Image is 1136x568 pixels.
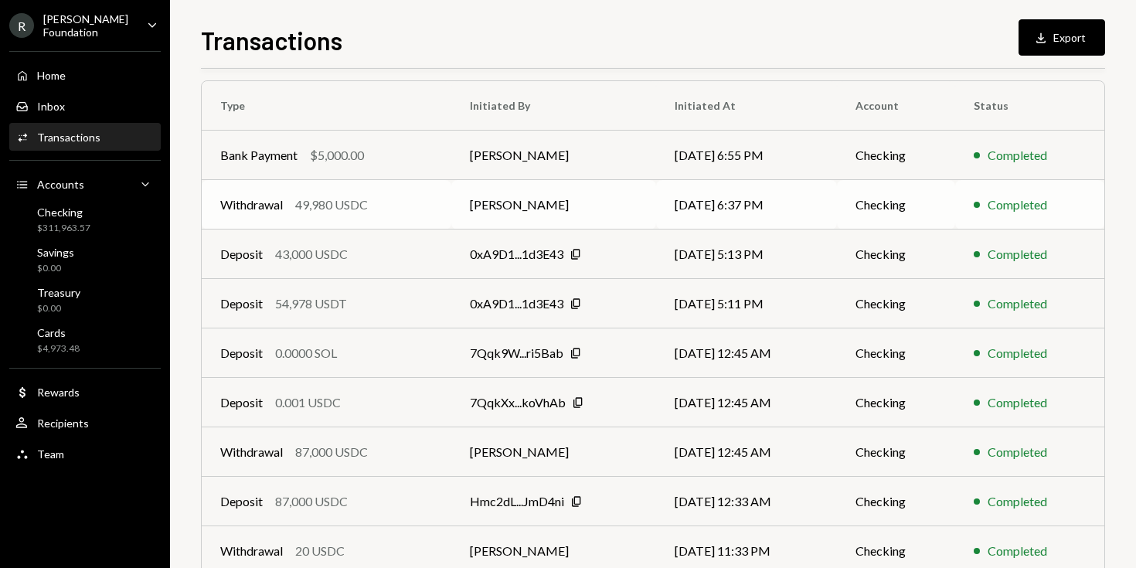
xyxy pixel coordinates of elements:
[837,230,955,279] td: Checking
[988,393,1047,412] div: Completed
[275,492,348,511] div: 87,000 USDC
[220,344,263,362] div: Deposit
[9,321,161,359] a: Cards$4,973.48
[37,417,89,430] div: Recipients
[37,69,66,82] div: Home
[988,443,1047,461] div: Completed
[43,12,134,39] div: [PERSON_NAME] Foundation
[220,294,263,313] div: Deposit
[9,13,34,38] div: R
[37,447,64,461] div: Team
[220,146,298,165] div: Bank Payment
[37,386,80,399] div: Rewards
[988,344,1047,362] div: Completed
[37,302,80,315] div: $0.00
[37,100,65,113] div: Inbox
[37,206,90,219] div: Checking
[656,328,837,378] td: [DATE] 12:45 AM
[988,294,1047,313] div: Completed
[9,61,161,89] a: Home
[451,180,656,230] td: [PERSON_NAME]
[275,393,341,412] div: 0.001 USDC
[220,443,283,461] div: Withdrawal
[220,196,283,214] div: Withdrawal
[988,146,1047,165] div: Completed
[470,492,564,511] div: Hmc2dL...JmD4ni
[275,344,337,362] div: 0.0000 SOL
[37,246,74,259] div: Savings
[220,542,283,560] div: Withdrawal
[9,92,161,120] a: Inbox
[9,281,161,318] a: Treasury$0.00
[37,131,100,144] div: Transactions
[201,25,342,56] h1: Transactions
[295,196,368,214] div: 49,980 USDC
[1019,19,1105,56] button: Export
[656,477,837,526] td: [DATE] 12:33 AM
[955,81,1104,131] th: Status
[37,342,80,355] div: $4,973.48
[656,81,837,131] th: Initiated At
[656,230,837,279] td: [DATE] 5:13 PM
[470,294,563,313] div: 0xA9D1...1d3E43
[656,131,837,180] td: [DATE] 6:55 PM
[37,326,80,339] div: Cards
[9,440,161,468] a: Team
[837,279,955,328] td: Checking
[202,81,451,131] th: Type
[9,241,161,278] a: Savings$0.00
[451,81,656,131] th: Initiated By
[37,262,74,275] div: $0.00
[656,279,837,328] td: [DATE] 5:11 PM
[837,180,955,230] td: Checking
[9,123,161,151] a: Transactions
[837,477,955,526] td: Checking
[9,201,161,238] a: Checking$311,963.57
[295,443,368,461] div: 87,000 USDC
[470,245,563,264] div: 0xA9D1...1d3E43
[310,146,364,165] div: $5,000.00
[37,222,90,235] div: $311,963.57
[220,492,263,511] div: Deposit
[837,131,955,180] td: Checking
[295,542,345,560] div: 20 USDC
[988,492,1047,511] div: Completed
[275,245,348,264] div: 43,000 USDC
[837,328,955,378] td: Checking
[988,196,1047,214] div: Completed
[37,178,84,191] div: Accounts
[837,81,955,131] th: Account
[9,378,161,406] a: Rewards
[451,427,656,477] td: [PERSON_NAME]
[837,378,955,427] td: Checking
[988,245,1047,264] div: Completed
[220,245,263,264] div: Deposit
[9,409,161,437] a: Recipients
[656,180,837,230] td: [DATE] 6:37 PM
[988,542,1047,560] div: Completed
[656,378,837,427] td: [DATE] 12:45 AM
[220,393,263,412] div: Deposit
[9,170,161,198] a: Accounts
[656,427,837,477] td: [DATE] 12:45 AM
[37,286,80,299] div: Treasury
[451,131,656,180] td: [PERSON_NAME]
[470,344,563,362] div: 7Qqk9W...ri5Bab
[837,427,955,477] td: Checking
[470,393,566,412] div: 7QqkXx...koVhAb
[275,294,347,313] div: 54,978 USDT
